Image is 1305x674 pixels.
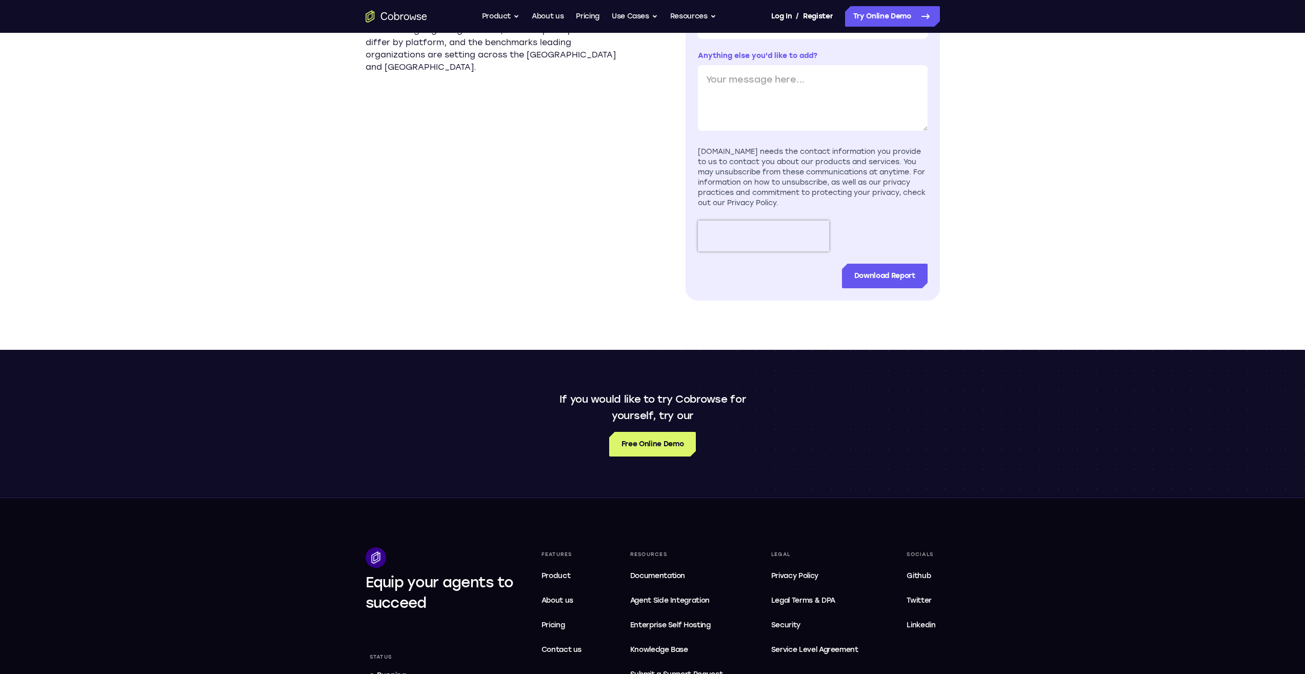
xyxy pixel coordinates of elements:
div: Resources [626,547,727,562]
a: Agent Side Integration [626,590,727,611]
input: Download Report [842,264,928,288]
a: Github [902,566,939,586]
a: Linkedin [902,615,939,636]
button: Resources [670,6,716,27]
div: Socials [902,547,939,562]
a: Privacy Policy [767,566,862,586]
button: Product [482,6,520,27]
a: Free Online Demo [609,432,696,457]
div: [DOMAIN_NAME] needs the contact information you provide to us to contact you about our products a... [698,147,928,208]
span: About us [541,596,573,605]
span: Agent Side Integration [630,594,723,607]
a: About us [532,6,564,27]
span: Pricing [541,621,565,629]
a: About us [537,590,586,611]
span: Github [907,571,931,580]
a: Log In [771,6,792,27]
a: Knowledge Base [626,640,727,660]
span: Security [771,621,800,629]
div: Features [537,547,586,562]
span: Documentation [630,571,685,580]
a: Legal Terms & DPA [767,590,862,611]
span: / [796,10,799,23]
span: Product [541,571,571,580]
a: Twitter [902,590,939,611]
a: Pricing [537,615,586,636]
a: Security [767,615,862,636]
p: If you would like to try Cobrowse for yourself, try our [554,391,751,424]
a: Try Online Demo [845,6,940,27]
span: Service Level Agreement [771,644,858,656]
div: Status [366,650,396,664]
span: Legal Terms & DPA [771,596,835,605]
a: Documentation [626,566,727,586]
span: Anything else you'd like to add? [698,51,817,60]
span: Twitter [907,596,932,605]
a: Register [803,6,833,27]
a: Service Level Agreement [767,640,862,660]
span: Equip your agents to succeed [366,573,514,611]
a: Enterprise Self Hosting [626,615,727,636]
span: Enterprise Self Hosting [630,619,723,631]
span: Linkedin [907,621,935,629]
span: Contact us [541,645,582,654]
a: Product [537,566,586,586]
a: Go to the home page [366,10,427,23]
button: Use Cases [612,6,658,27]
span: Privacy Policy [771,571,818,580]
a: Contact us [537,640,586,660]
span: Knowledge Base [630,645,688,654]
iframe: reCAPTCHA [698,221,829,251]
a: Pricing [576,6,599,27]
div: Legal [767,547,862,562]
